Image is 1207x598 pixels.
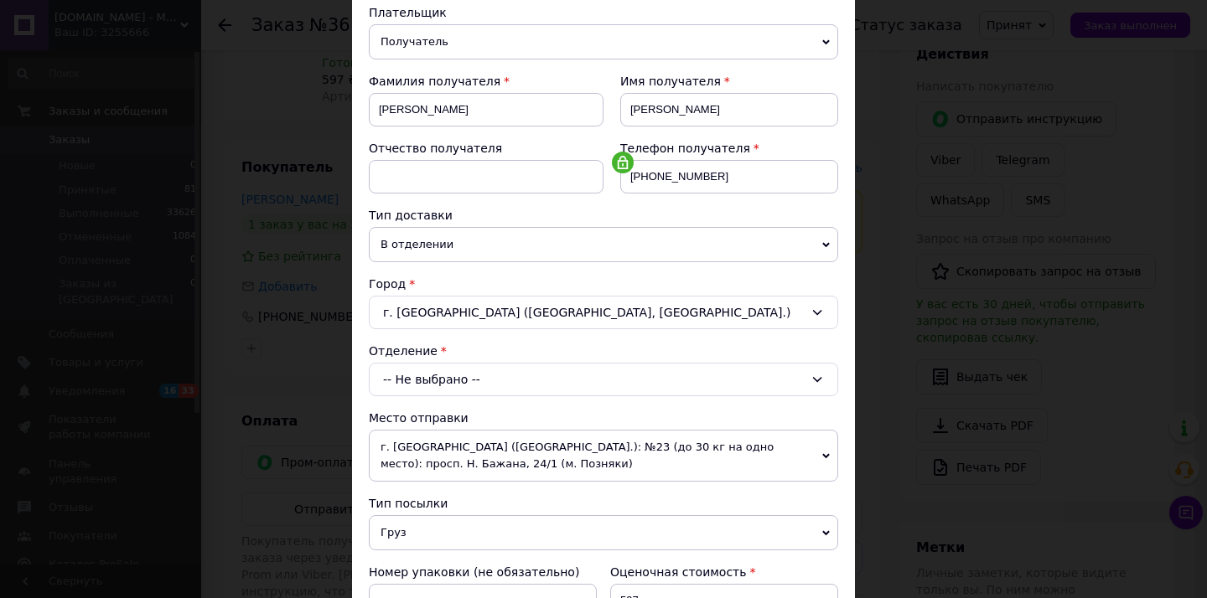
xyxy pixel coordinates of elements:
[369,142,502,155] span: Отчество получателя
[369,24,838,59] span: Получатель
[620,142,750,155] span: Телефон получателя
[369,497,448,510] span: Тип посылки
[369,343,838,359] div: Отделение
[369,296,838,329] div: г. [GEOGRAPHIC_DATA] ([GEOGRAPHIC_DATA], [GEOGRAPHIC_DATA].)
[620,160,838,193] input: +380
[369,227,838,262] span: В отделении
[610,564,838,580] div: Оценочная стоимость
[369,6,447,19] span: Плательщик
[369,75,500,88] span: Фамилия получателя
[369,411,469,425] span: Место отправки
[369,515,838,550] span: Груз
[369,564,597,580] div: Номер упаковки (не обязательно)
[369,276,838,292] div: Город
[369,363,838,396] div: -- Не выбрано --
[369,209,453,222] span: Тип доставки
[369,430,838,482] span: г. [GEOGRAPHIC_DATA] ([GEOGRAPHIC_DATA].): №23 (до 30 кг на одно место): просп. Н. Бажана, 24/1 (...
[620,75,721,88] span: Имя получателя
